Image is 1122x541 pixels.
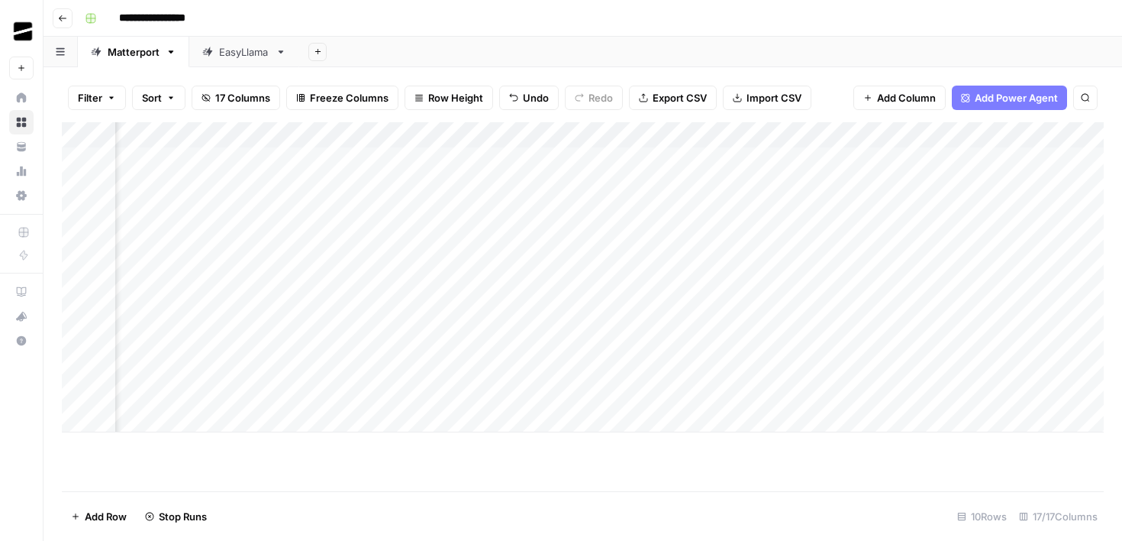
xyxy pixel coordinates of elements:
span: Import CSV [746,90,801,105]
button: Add Row [62,504,136,529]
button: Freeze Columns [286,86,398,110]
button: Filter [68,86,126,110]
button: Add Column [853,86,946,110]
button: What's new? [9,304,34,329]
span: Add Power Agent [975,90,1058,105]
a: Browse [9,110,34,134]
button: Import CSV [723,86,811,110]
button: Export CSV [629,86,717,110]
span: Add Column [877,90,936,105]
button: Undo [499,86,559,110]
span: 17 Columns [215,90,270,105]
div: 10 Rows [951,504,1013,529]
div: What's new? [10,305,33,328]
button: Workspace: OGM [9,12,34,50]
span: Redo [588,90,613,105]
span: Add Row [85,509,127,524]
a: Matterport [78,37,189,67]
button: 17 Columns [192,86,280,110]
a: EasyLlama [189,37,299,67]
span: Stop Runs [159,509,207,524]
a: AirOps Academy [9,280,34,304]
a: Usage [9,159,34,183]
div: Matterport [108,44,160,60]
span: Filter [78,90,102,105]
button: Sort [132,86,185,110]
img: OGM Logo [9,18,37,45]
span: Export CSV [653,90,707,105]
span: Freeze Columns [310,90,389,105]
div: 17/17 Columns [1013,504,1104,529]
button: Row Height [405,86,493,110]
button: Add Power Agent [952,86,1067,110]
button: Stop Runs [136,504,216,529]
a: Your Data [9,134,34,159]
a: Settings [9,183,34,208]
div: EasyLlama [219,44,269,60]
button: Redo [565,86,623,110]
span: Row Height [428,90,483,105]
a: Home [9,86,34,110]
button: Help + Support [9,329,34,353]
span: Undo [523,90,549,105]
span: Sort [142,90,162,105]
